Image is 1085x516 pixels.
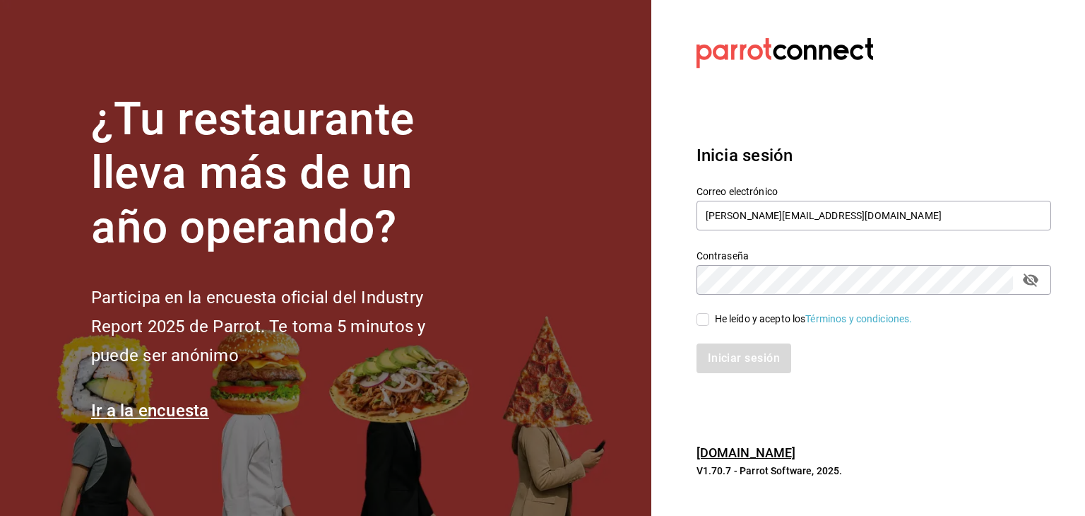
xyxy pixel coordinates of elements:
div: He leído y acepto los [715,312,913,327]
p: V1.70.7 - Parrot Software, 2025. [696,464,1051,478]
h1: ¿Tu restaurante lleva más de un año operando? [91,93,473,255]
label: Contraseña [696,250,1051,260]
h3: Inicia sesión [696,143,1051,168]
button: passwordField [1019,268,1043,292]
a: Ir a la encuesta [91,401,209,421]
input: Ingresa tu correo electrónico [696,201,1051,230]
label: Correo electrónico [696,186,1051,196]
h2: Participa en la encuesta oficial del Industry Report 2025 de Parrot. Te toma 5 minutos y puede se... [91,283,473,370]
a: Términos y condiciones. [805,313,912,324]
a: [DOMAIN_NAME] [696,445,796,460]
